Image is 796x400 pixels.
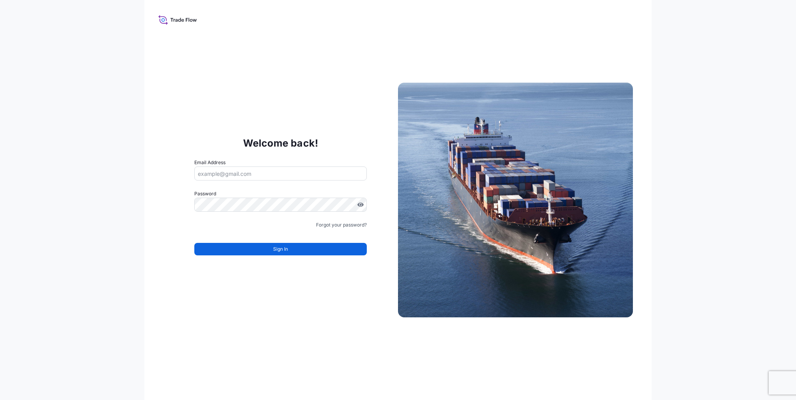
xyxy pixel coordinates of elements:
input: example@gmail.com [194,166,367,181]
button: Show password [357,202,364,208]
span: Sign In [273,245,288,253]
label: Password [194,190,367,198]
img: Ship illustration [398,83,633,317]
label: Email Address [194,159,226,166]
p: Welcome back! [243,137,318,149]
a: Forgot your password? [316,221,367,229]
button: Sign In [194,243,367,255]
